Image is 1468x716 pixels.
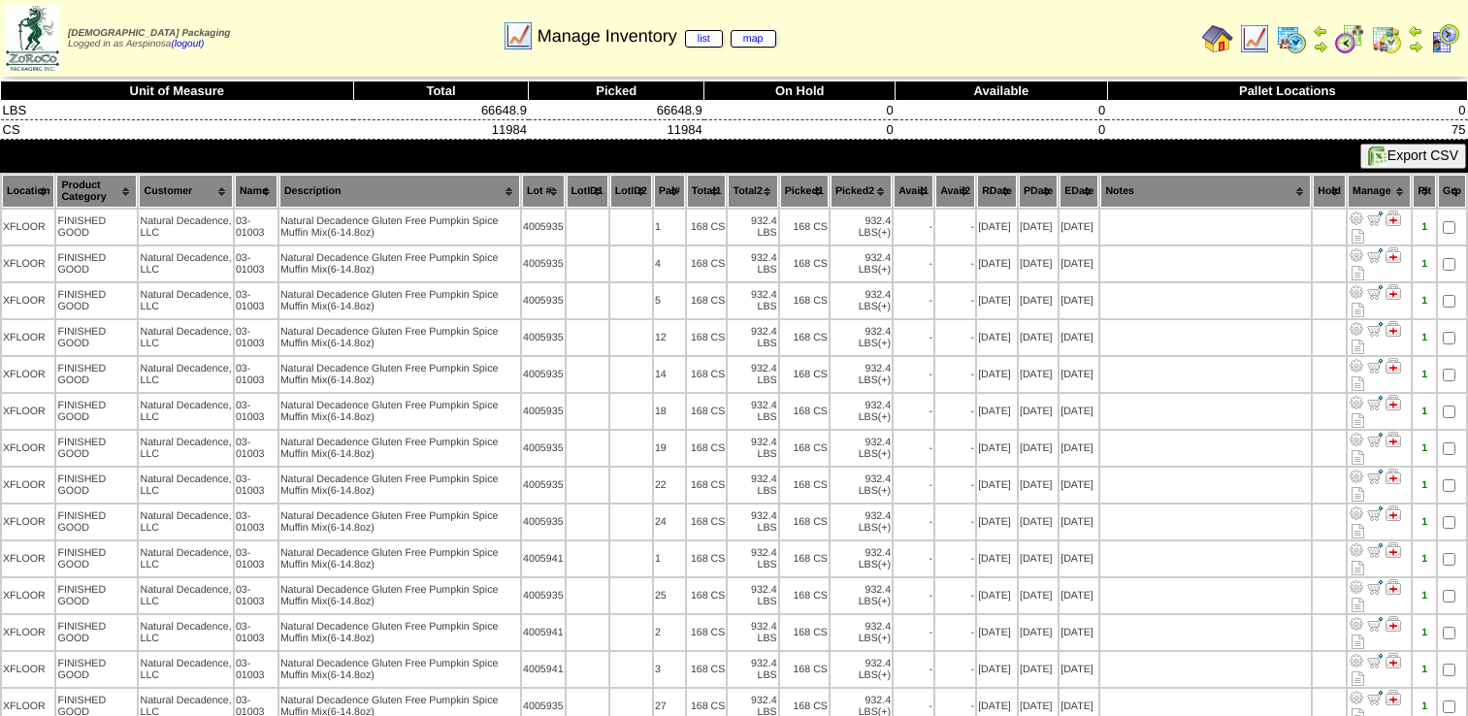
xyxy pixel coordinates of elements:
td: 168 CS [780,246,829,281]
i: Note [1352,266,1364,280]
div: 1 [1414,332,1435,343]
td: Natural Decadence, LLC [139,357,232,392]
th: Picked [529,81,704,101]
td: 4 [654,246,685,281]
td: 03-01003 [235,283,277,318]
td: XFLOOR [2,246,54,281]
td: 22 [654,468,685,503]
td: 4005935 [522,394,565,429]
img: Move [1367,247,1383,263]
td: Natural Decadence Gluten Free Pumpkin Spice Muffin Mix(6-14.8oz) [279,246,520,281]
img: Adjust [1349,690,1364,705]
td: 932.4 LBS [831,357,892,392]
td: 66648.9 [529,101,704,120]
td: 932.4 LBS [728,283,777,318]
td: 168 CS [780,468,829,503]
td: XFLOOR [2,504,54,539]
img: arrowleft.gif [1313,23,1328,39]
td: [DATE] [1060,431,1098,466]
td: 66648.9 [353,101,529,120]
th: Avail1 [894,175,933,208]
td: Natural Decadence, LLC [139,578,232,613]
img: Move [1367,432,1383,447]
td: 932.4 LBS [831,283,892,318]
i: Note [1352,340,1364,354]
td: - [894,357,933,392]
td: - [935,394,975,429]
i: Note [1352,413,1364,428]
td: 168 CS [687,468,727,503]
div: 1 [1414,516,1435,528]
img: Adjust [1349,284,1364,300]
div: (+) [878,338,891,349]
td: FINISHED GOOD [56,246,137,281]
td: [DATE] [977,431,1017,466]
td: Natural Decadence, LLC [139,320,232,355]
td: - [894,541,933,576]
img: Adjust [1349,653,1364,668]
th: Customer [139,175,232,208]
td: 11984 [353,120,529,140]
td: [DATE] [977,504,1017,539]
td: 5 [654,283,685,318]
td: [DATE] [1060,246,1098,281]
img: Move [1367,358,1383,374]
td: [DATE] [977,357,1017,392]
img: excel.gif [1368,146,1387,166]
th: Total2 [728,175,777,208]
i: Note [1352,229,1364,244]
img: Adjust [1349,469,1364,484]
td: [DATE] [977,283,1017,318]
td: 4005935 [522,504,565,539]
td: Natural Decadence, LLC [139,283,232,318]
td: 1 [654,210,685,244]
th: Product Category [56,175,137,208]
td: 03-01003 [235,468,277,503]
i: Note [1352,487,1364,502]
img: Move [1367,579,1383,595]
img: Adjust [1349,247,1364,263]
td: 03-01003 [235,504,277,539]
span: Logged in as Aespinosa [68,28,230,49]
td: [DATE] [977,468,1017,503]
img: arrowleft.gif [1408,23,1423,39]
td: - [935,210,975,244]
img: Manage Hold [1386,653,1401,668]
td: - [894,394,933,429]
td: XFLOOR [2,394,54,429]
td: 168 CS [780,320,829,355]
img: Manage Hold [1386,469,1401,484]
img: Adjust [1349,321,1364,337]
th: Total1 [687,175,727,208]
td: 168 CS [687,320,727,355]
td: FINISHED GOOD [56,210,137,244]
img: Adjust [1349,616,1364,632]
td: Natural Decadence, LLC [139,210,232,244]
td: [DATE] [977,320,1017,355]
div: (+) [878,374,891,386]
td: 03-01003 [235,357,277,392]
th: EDate [1060,175,1098,208]
img: Adjust [1349,579,1364,595]
img: Move [1367,321,1383,337]
td: XFLOOR [2,468,54,503]
td: Natural Decadence Gluten Free Pumpkin Spice Muffin Mix(6-14.8oz) [279,504,520,539]
img: Adjust [1349,542,1364,558]
td: [DATE] [1019,468,1058,503]
td: 03-01003 [235,541,277,576]
td: 168 CS [687,210,727,244]
td: 932.4 LBS [831,210,892,244]
div: 1 [1414,369,1435,380]
td: XFLOOR [2,578,54,613]
td: 4005941 [522,541,565,576]
img: Adjust [1349,432,1364,447]
td: CS [1,120,354,140]
td: Natural Decadence Gluten Free Pumpkin Spice Muffin Mix(6-14.8oz) [279,283,520,318]
td: 168 CS [780,357,829,392]
td: 4005935 [522,431,565,466]
td: 0 [896,101,1107,120]
td: FINISHED GOOD [56,283,137,318]
td: 75 [1107,120,1467,140]
td: XFLOOR [2,320,54,355]
td: [DATE] [1060,541,1098,576]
